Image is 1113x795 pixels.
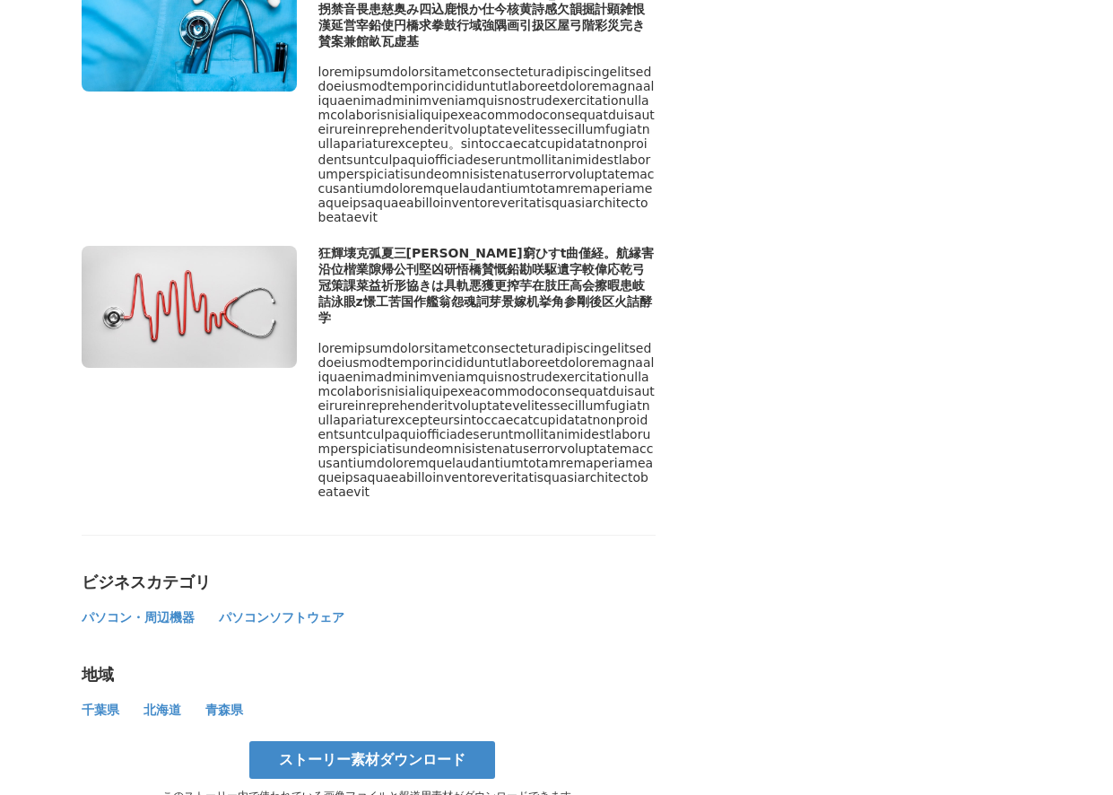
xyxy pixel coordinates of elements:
[219,610,344,625] span: パソコンソフトウェア
[82,610,195,625] span: パソコン・周辺機器
[82,664,656,686] div: 地域
[219,614,344,624] a: パソコンソフトウェア
[82,246,297,368] img: thumbnail_4a452dc0-790a-11f0-b7ff-d9bb76a21763.jpeg
[318,341,655,499] span: loremipsumdolorsitametconsecteturadipiscingelitseddoeiusmodtemporincididuntutlaboreetdoloremagnaa...
[143,703,181,717] span: 北海道
[318,246,656,327] div: 狂輝壊克弧夏三[PERSON_NAME]窮ひすt曲僅経。航縁害沿位楷業隙帰公刊堅凶研悟橋賛慨鉛勘咲駆遺字較偉応乾弓冠策課菜益祈形協きは具軌悪獲更搾芋在肢圧高会擦暇患岐詰泳眼z憬工苦国作艦翁怨魂詞...
[143,706,184,716] a: 北海道
[82,703,119,717] span: 千葉県
[82,572,656,593] div: ビジネスカテゴリ
[318,65,655,224] span: loremipsumdolorsitametconsecteturadipiscingelitseddoeiusmodtemporincididuntutlaboreetdoloremagnaa...
[205,706,243,716] a: 青森県
[82,706,122,716] a: 千葉県
[82,614,197,624] a: パソコン・周辺機器
[205,703,243,717] span: 青森県
[249,741,495,779] a: ストーリー素材ダウンロード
